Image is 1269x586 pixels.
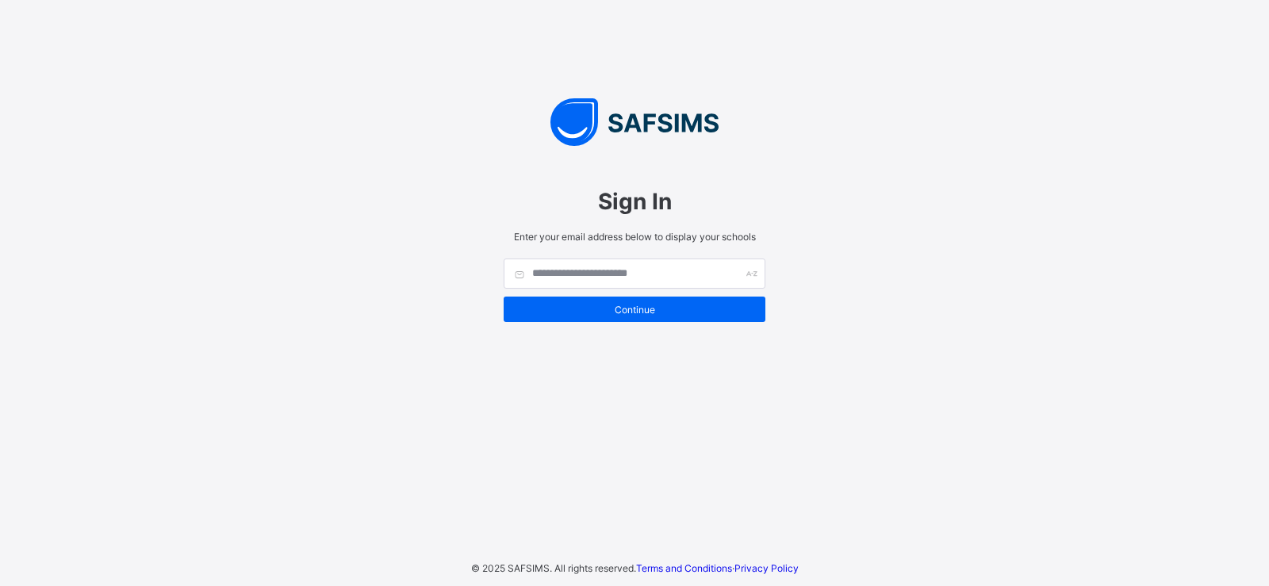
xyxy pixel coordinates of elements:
a: Terms and Conditions [636,562,732,574]
span: © 2025 SAFSIMS. All rights reserved. [471,562,636,574]
span: Sign In [504,188,765,215]
span: Enter your email address below to display your schools [504,231,765,243]
span: Continue [516,304,753,316]
a: Privacy Policy [734,562,799,574]
span: · [636,562,799,574]
img: SAFSIMS Logo [488,98,781,146]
